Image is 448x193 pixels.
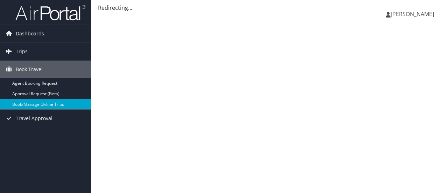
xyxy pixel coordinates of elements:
img: airportal-logo.png [15,5,85,21]
span: Dashboards [16,25,44,42]
div: Redirecting... [98,4,441,12]
span: Book Travel [16,61,43,78]
span: Trips [16,43,28,60]
a: [PERSON_NAME] [386,4,441,25]
span: [PERSON_NAME] [391,10,434,18]
span: Travel Approval [16,110,52,127]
